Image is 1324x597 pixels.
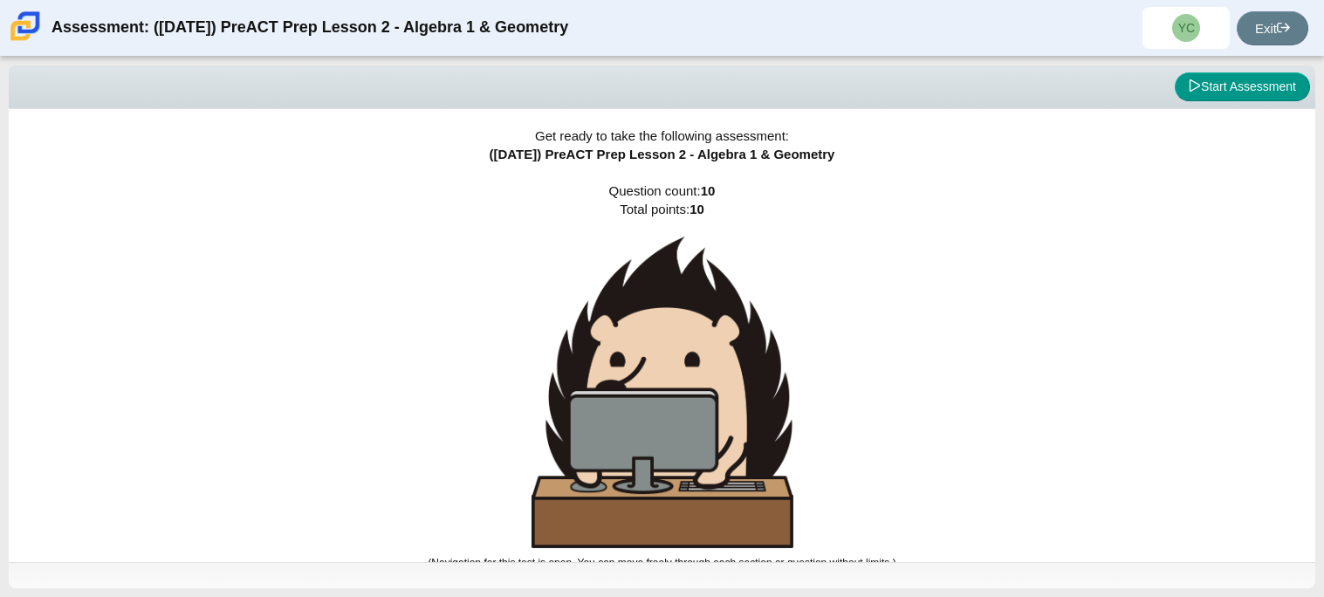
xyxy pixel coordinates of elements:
[1237,11,1308,45] a: Exit
[490,147,835,161] span: ([DATE]) PreACT Prep Lesson 2 - Algebra 1 & Geometry
[532,237,793,548] img: hedgehog-behind-computer-large.png
[535,128,789,143] span: Get ready to take the following assessment:
[51,7,568,49] div: Assessment: ([DATE]) PreACT Prep Lesson 2 - Algebra 1 & Geometry
[701,183,716,198] b: 10
[7,8,44,45] img: Carmen School of Science & Technology
[1175,72,1310,102] button: Start Assessment
[7,32,44,47] a: Carmen School of Science & Technology
[1178,22,1195,34] span: YC
[428,183,895,569] span: Question count: Total points:
[428,557,895,569] small: (Navigation for this test is open. You can move freely through each section or question without l...
[689,202,704,216] b: 10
